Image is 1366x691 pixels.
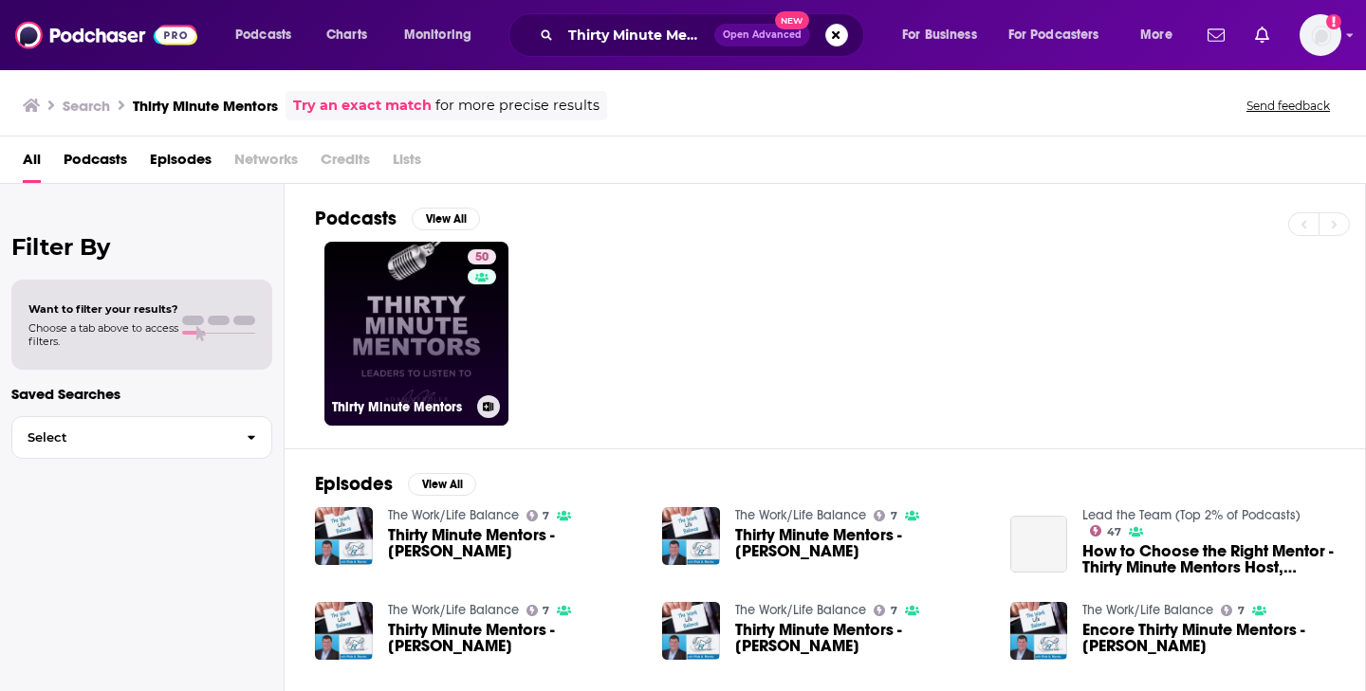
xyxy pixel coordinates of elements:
[315,207,480,230] a: PodcastsView All
[1127,20,1196,50] button: open menu
[1107,528,1121,536] span: 47
[388,622,640,654] a: Thirty Minute Mentors - Adam Mendler
[889,20,1001,50] button: open menu
[1082,543,1335,575] span: How to Choose the Right Mentor - Thirty Minute Mentors Host, [PERSON_NAME]
[1300,14,1341,56] img: User Profile
[735,527,988,559] a: Thirty Minute Mentors - Adam Mendler
[28,321,178,348] span: Choose a tab above to access filters.
[468,249,496,264] a: 50
[1221,605,1245,616] a: 7
[388,602,519,618] a: The Work/Life Balance
[735,602,866,618] a: The Work/Life Balance
[1300,14,1341,56] span: Logged in as AustinGood
[388,507,519,523] a: The Work/Life Balance
[11,233,272,261] h2: Filter By
[1082,622,1335,654] a: Encore Thirty Minute Mentors - Adam Mendler
[1082,543,1335,575] a: How to Choose the Right Mentor - Thirty Minute Mentors Host, Adam Mendler
[315,207,397,230] h2: Podcasts
[874,510,897,521] a: 7
[315,602,373,660] img: Thirty Minute Mentors - Adam Mendler
[23,144,41,183] a: All
[64,144,127,183] a: Podcasts
[1241,98,1336,114] button: Send feedback
[435,95,600,117] span: for more precise results
[315,472,476,496] a: EpisodesView All
[234,144,298,183] span: Networks
[332,399,470,415] h3: Thirty Minute Mentors
[388,527,640,559] span: Thirty Minute Mentors - [PERSON_NAME]
[314,20,378,50] a: Charts
[1082,507,1301,523] a: Lead the Team (Top 2% of Podcasts)
[891,607,897,615] span: 7
[11,416,272,459] button: Select
[723,30,802,40] span: Open Advanced
[315,507,373,565] img: Thirty Minute Mentors - Adam Mendler
[735,622,988,654] a: Thirty Minute Mentors - Adam Mendler
[408,473,476,496] button: View All
[235,22,291,48] span: Podcasts
[63,97,110,115] h3: Search
[324,242,508,426] a: 50Thirty Minute Mentors
[133,97,278,115] h3: Thirty Minute Mentors
[326,22,367,48] span: Charts
[293,95,432,117] a: Try an exact match
[902,22,977,48] span: For Business
[775,11,809,29] span: New
[222,20,316,50] button: open menu
[1008,22,1099,48] span: For Podcasters
[1082,602,1213,618] a: The Work/Life Balance
[321,144,370,183] span: Credits
[996,20,1127,50] button: open menu
[28,302,178,316] span: Want to filter your results?
[1090,525,1121,536] a: 47
[11,385,272,403] p: Saved Searches
[543,512,549,520] span: 7
[1010,602,1068,660] img: Encore Thirty Minute Mentors - Adam Mendler
[735,527,988,559] span: Thirty Minute Mentors - [PERSON_NAME]
[1247,19,1277,51] a: Show notifications dropdown
[1300,14,1341,56] button: Show profile menu
[1326,14,1341,29] svg: Add a profile image
[526,510,550,521] a: 7
[315,472,393,496] h2: Episodes
[543,607,549,615] span: 7
[1200,19,1232,51] a: Show notifications dropdown
[404,22,471,48] span: Monitoring
[662,602,720,660] img: Thirty Minute Mentors - Adam Mendler
[1010,516,1068,573] a: How to Choose the Right Mentor - Thirty Minute Mentors Host, Adam Mendler
[874,605,897,616] a: 7
[388,622,640,654] span: Thirty Minute Mentors - [PERSON_NAME]
[150,144,212,183] a: Episodes
[388,527,640,559] a: Thirty Minute Mentors - Adam Mendler
[735,622,988,654] span: Thirty Minute Mentors - [PERSON_NAME]
[12,431,231,444] span: Select
[714,24,810,46] button: Open AdvancedNew
[1082,622,1335,654] span: Encore Thirty Minute Mentors - [PERSON_NAME]
[662,507,720,565] img: Thirty Minute Mentors - Adam Mendler
[475,248,489,267] span: 50
[526,605,550,616] a: 7
[1238,607,1245,615] span: 7
[15,17,197,53] img: Podchaser - Follow, Share and Rate Podcasts
[393,144,421,183] span: Lists
[735,507,866,523] a: The Work/Life Balance
[1140,22,1172,48] span: More
[561,20,714,50] input: Search podcasts, credits, & more...
[412,208,480,230] button: View All
[526,13,882,57] div: Search podcasts, credits, & more...
[891,512,897,520] span: 7
[391,20,496,50] button: open menu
